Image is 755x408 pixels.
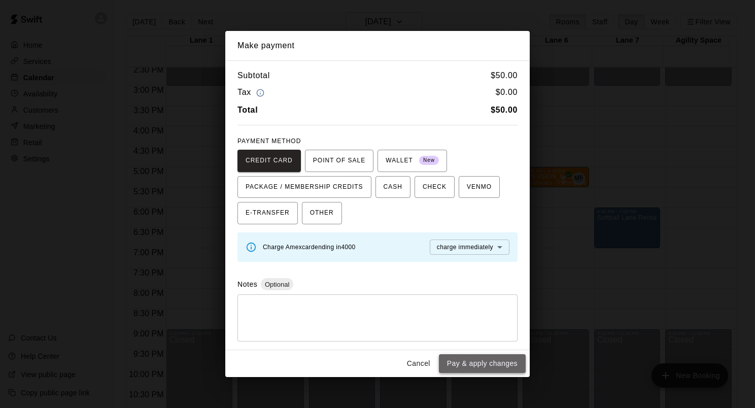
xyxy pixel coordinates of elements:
span: CASH [384,179,402,195]
button: POINT OF SALE [305,150,373,172]
h6: $ 50.00 [491,69,518,82]
h2: Make payment [225,31,530,60]
span: OTHER [310,205,334,221]
span: E-TRANSFER [246,205,290,221]
span: POINT OF SALE [313,153,365,169]
span: charge immediately [437,244,493,251]
button: Pay & apply changes [439,354,526,373]
button: E-TRANSFER [237,202,298,224]
h6: Subtotal [237,69,270,82]
button: PACKAGE / MEMBERSHIP CREDITS [237,176,371,198]
span: PAYMENT METHOD [237,138,301,145]
button: Cancel [402,354,435,373]
b: $ 50.00 [491,106,518,114]
button: CREDIT CARD [237,150,301,172]
button: WALLET New [378,150,447,172]
span: CHECK [423,179,447,195]
span: WALLET [386,153,439,169]
h6: Tax [237,86,267,99]
span: Charge Amex card ending in 4000 [263,244,356,251]
span: CREDIT CARD [246,153,293,169]
span: Optional [261,281,293,288]
h6: $ 0.00 [496,86,518,99]
span: New [419,154,439,167]
span: VENMO [467,179,492,195]
span: PACKAGE / MEMBERSHIP CREDITS [246,179,363,195]
button: VENMO [459,176,500,198]
label: Notes [237,280,257,288]
b: Total [237,106,258,114]
button: OTHER [302,202,342,224]
button: CASH [375,176,410,198]
button: CHECK [415,176,455,198]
